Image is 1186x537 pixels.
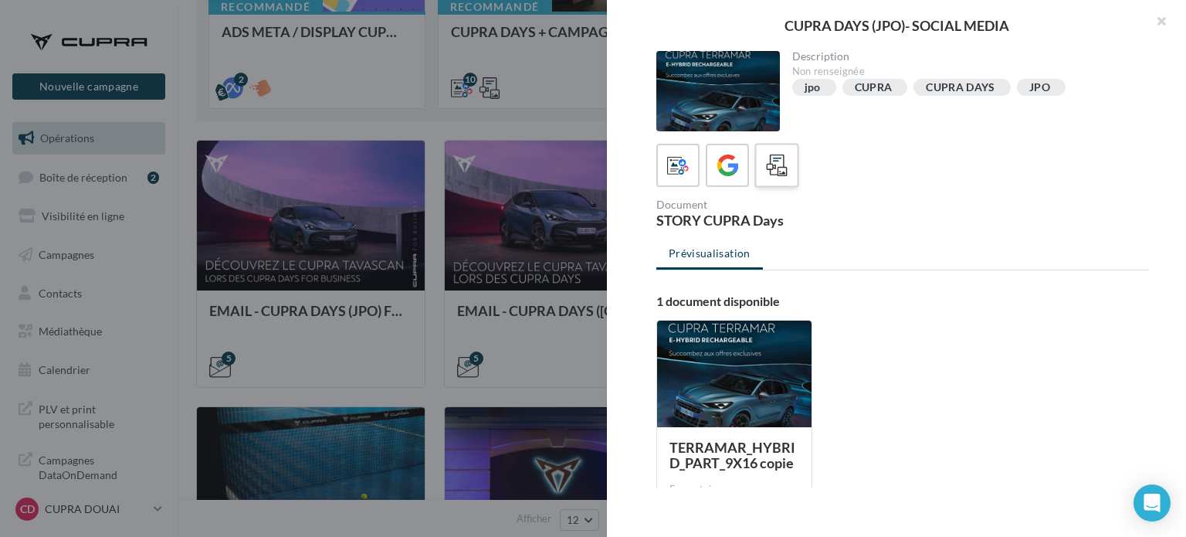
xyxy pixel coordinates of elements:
div: Document [656,199,896,210]
div: Non renseignée [792,65,1137,79]
div: Format: jpg [669,483,799,497]
div: JPO [1029,82,1050,93]
div: Description [792,51,1137,62]
div: Open Intercom Messenger [1133,484,1171,522]
div: CUPRA [855,82,893,93]
span: TERRAMAR_HYBRID_PART_9X16 copie [669,439,795,471]
div: jpo [805,82,821,93]
div: 1 document disponible [656,295,1149,308]
div: STORY CUPRA Days [656,213,896,227]
div: CUPRA DAYS [926,82,995,93]
div: CUPRA DAYS (JPO)- SOCIAL MEDIA [632,19,1161,32]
